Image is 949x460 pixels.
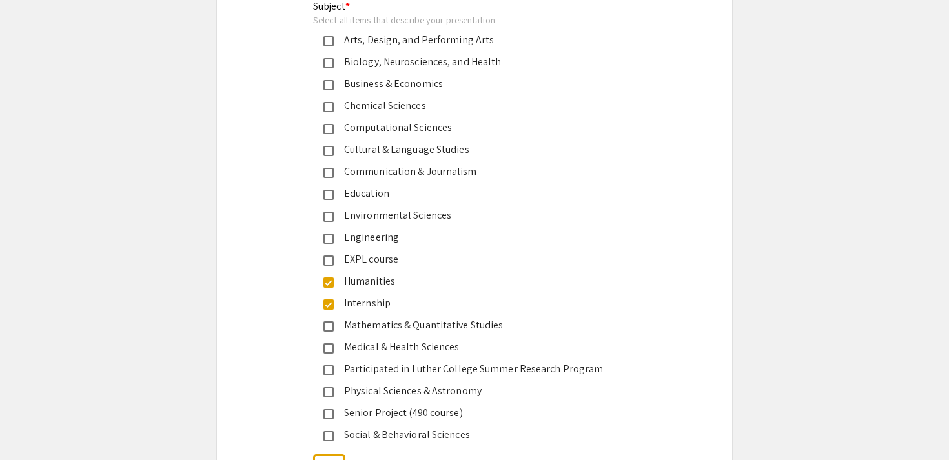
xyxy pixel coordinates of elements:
[334,361,605,377] div: Participated in Luther College Summer Research Program
[334,427,605,443] div: Social & Behavioral Sciences
[334,274,605,289] div: Humanities
[334,76,605,92] div: Business & Economics
[334,230,605,245] div: Engineering
[334,186,605,201] div: Education
[334,142,605,157] div: Cultural & Language Studies
[334,54,605,70] div: Biology, Neurosciences, and Health
[334,32,605,48] div: Arts, Design, and Performing Arts
[334,317,605,333] div: Mathematics & Quantitative Studies
[334,295,605,311] div: Internship
[334,252,605,267] div: EXPL course
[334,339,605,355] div: Medical & Health Sciences
[334,98,605,114] div: Chemical Sciences
[334,120,605,135] div: Computational Sciences
[313,14,615,26] div: Select all items that describe your presentation
[10,402,55,450] iframe: Chat
[334,383,605,399] div: Physical Sciences & Astronomy
[334,164,605,179] div: Communication & Journalism
[334,405,605,421] div: Senior Project (490 course)
[334,208,605,223] div: Environmental Sciences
